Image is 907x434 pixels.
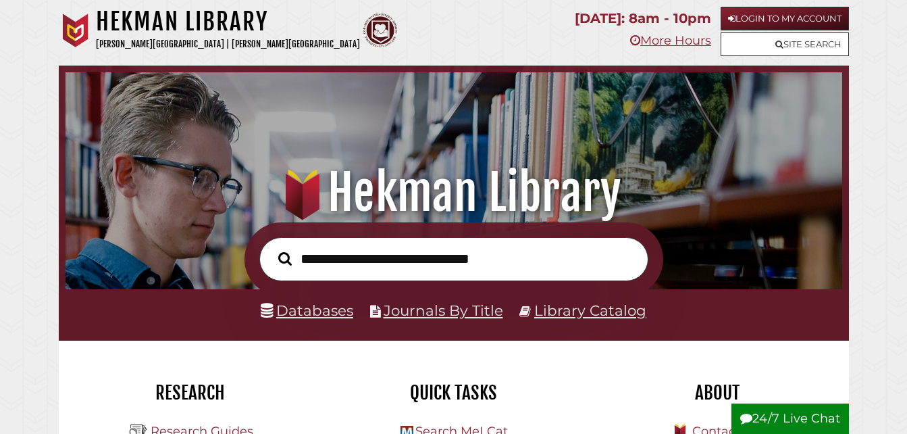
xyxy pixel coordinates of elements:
h1: Hekman Library [79,163,829,222]
p: [DATE]: 8am - 10pm [575,7,711,30]
img: Calvin Theological Seminary [363,14,397,47]
a: Journals By Title [384,302,503,319]
h1: Hekman Library [96,7,360,37]
a: Login to My Account [721,7,849,30]
a: More Hours [630,33,711,48]
img: Calvin University [59,14,93,47]
p: [PERSON_NAME][GEOGRAPHIC_DATA] | [PERSON_NAME][GEOGRAPHIC_DATA] [96,37,360,52]
i: Search [278,251,292,266]
a: Library Catalog [534,302,646,319]
h2: Quick Tasks [332,381,575,404]
h2: About [596,381,839,404]
a: Site Search [721,32,849,56]
a: Databases [261,302,353,319]
h2: Research [69,381,312,404]
button: Search [271,248,299,269]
